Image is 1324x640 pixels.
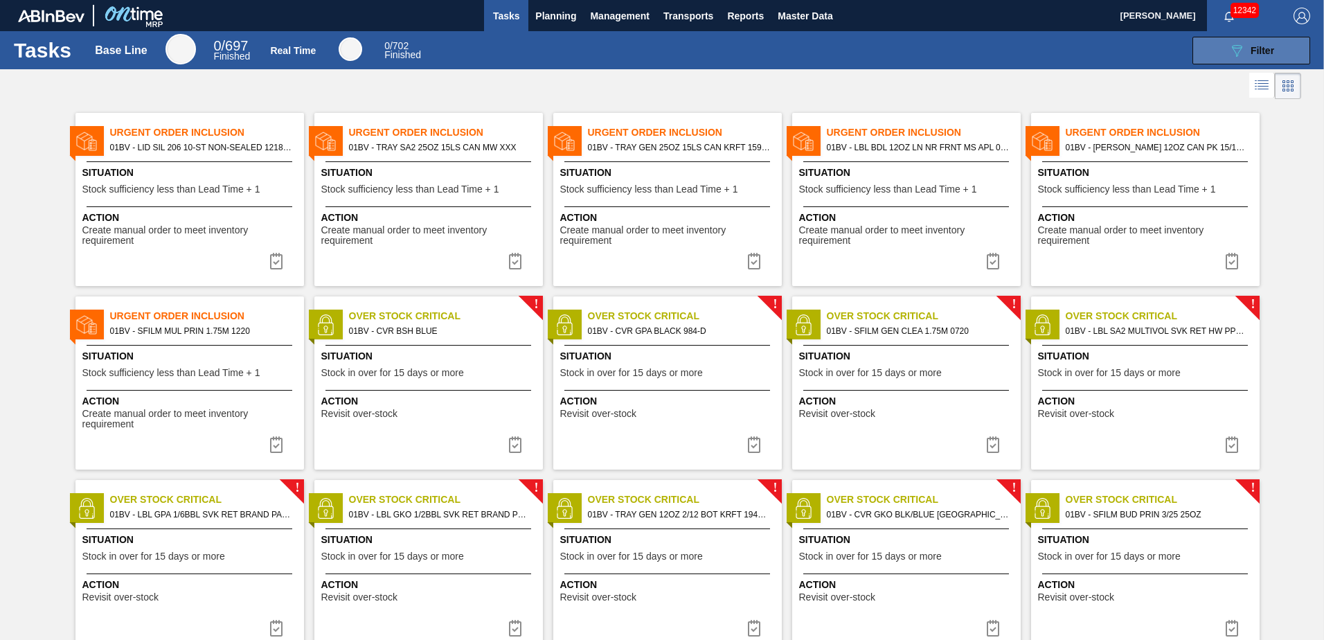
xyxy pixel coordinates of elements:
span: Create manual order to meet inventory requirement [1038,225,1256,247]
span: Management [590,8,650,24]
img: status [793,314,814,335]
img: status [315,314,336,335]
h1: Tasks [14,42,75,58]
span: Over Stock Critical [349,492,543,507]
img: status [315,131,336,152]
span: Over Stock Critical [1066,309,1260,323]
span: Action [1038,578,1256,592]
span: Stock in over for 15 days or more [1038,368,1181,378]
div: Complete task: 7022947 [737,247,771,275]
img: Logout [1294,8,1310,24]
img: icon-task complete [746,253,762,269]
span: Over Stock Critical [588,309,782,323]
span: Action [321,211,539,225]
span: Situation [321,533,539,547]
span: Stock in over for 15 days or more [799,368,942,378]
span: Create manual order to meet inventory requirement [321,225,539,247]
img: icon-task complete [268,620,285,637]
span: Situation [82,166,301,180]
img: icon-task complete [985,436,1001,453]
div: Complete task: 7023067 [260,431,293,459]
div: Real Time [270,45,316,56]
img: status [554,314,575,335]
img: icon-task complete [746,436,762,453]
span: Stock in over for 15 days or more [560,368,703,378]
span: Stock in over for 15 days or more [321,551,464,562]
button: icon-task complete [499,247,532,275]
span: Urgent Order Inclusion [827,125,1021,140]
span: Action [321,394,539,409]
img: icon-task complete [985,253,1001,269]
span: Situation [1038,166,1256,180]
span: Reports [727,8,764,24]
div: Complete task: 7023064 [1215,247,1249,275]
span: Create manual order to meet inventory requirement [82,409,301,430]
img: icon-task complete [1224,436,1240,453]
span: Tasks [491,8,521,24]
span: Revisit over-stock [1038,409,1114,419]
div: Complete task: 7022937 [260,247,293,275]
span: Revisit over-stock [560,592,636,603]
img: status [793,498,814,519]
span: 12342 [1231,3,1259,18]
span: / 697 [213,38,248,53]
span: Situation [321,166,539,180]
button: Filter [1192,37,1310,64]
span: Create manual order to meet inventory requirement [799,225,1017,247]
span: Situation [82,533,301,547]
span: Stock in over for 15 days or more [321,368,464,378]
span: Situation [82,349,301,364]
button: icon-task complete [1215,431,1249,459]
span: Stock sufficiency less than Lead Time + 1 [82,184,260,195]
div: Complete task: 7022942 [499,247,532,275]
span: Urgent Order Inclusion [110,125,304,140]
span: ! [1251,299,1255,310]
button: icon-task complete [260,247,293,275]
span: Over Stock Critical [349,309,543,323]
span: Urgent Order Inclusion [588,125,782,140]
img: status [315,498,336,519]
span: 01BV - LBL GPA 1/6BBL SVK RET BRAND PAPER #4 [110,507,293,522]
span: ! [534,299,538,310]
span: Revisit over-stock [1038,592,1114,603]
span: Filter [1251,45,1274,56]
span: 01BV - TRAY SA2 25OZ 15LS CAN MW XXX [349,140,532,155]
span: 01BV - LBL BDL 12OZ LN NR FRNT MS APL 0523 #8 G [827,140,1010,155]
span: Create manual order to meet inventory requirement [560,225,778,247]
span: Stock sufficiency less than Lead Time + 1 [560,184,738,195]
span: 01BV - TRAY GEN 25OZ 15LS CAN KRFT 1590-J [588,140,771,155]
img: status [1032,498,1053,519]
img: icon-task complete [507,253,524,269]
img: icon-task complete [507,436,524,453]
div: Complete task: 7023021 [976,247,1010,275]
span: ! [773,299,777,310]
span: Stock sufficiency less than Lead Time + 1 [321,184,499,195]
div: Real Time [339,37,362,61]
span: Transports [663,8,713,24]
span: / 702 [384,40,409,51]
span: Situation [560,166,778,180]
span: Stock in over for 15 days or more [1038,551,1181,562]
span: Situation [799,533,1017,547]
span: Over Stock Critical [1066,492,1260,507]
div: Base Line [213,40,250,61]
span: Action [799,211,1017,225]
span: Situation [799,349,1017,364]
span: Over Stock Critical [588,492,782,507]
span: Urgent Order Inclusion [110,309,304,323]
img: icon-task complete [507,620,524,637]
button: icon-task complete [737,247,771,275]
span: Situation [799,166,1017,180]
span: Action [1038,211,1256,225]
img: icon-task complete [1224,620,1240,637]
span: Stock sufficiency less than Lead Time + 1 [82,368,260,378]
span: Create manual order to meet inventory requirement [82,225,301,247]
span: Revisit over-stock [799,409,875,419]
span: Situation [321,349,539,364]
span: 01BV - SFILM GEN CLEA 1.75M 0720 [827,323,1010,339]
span: ! [295,483,299,493]
span: 01BV - LBL GKO 1/2BBL SVK RET BRAND PPS #3 [349,507,532,522]
span: Situation [560,349,778,364]
span: Over Stock Critical [110,492,304,507]
button: icon-task complete [737,431,771,459]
